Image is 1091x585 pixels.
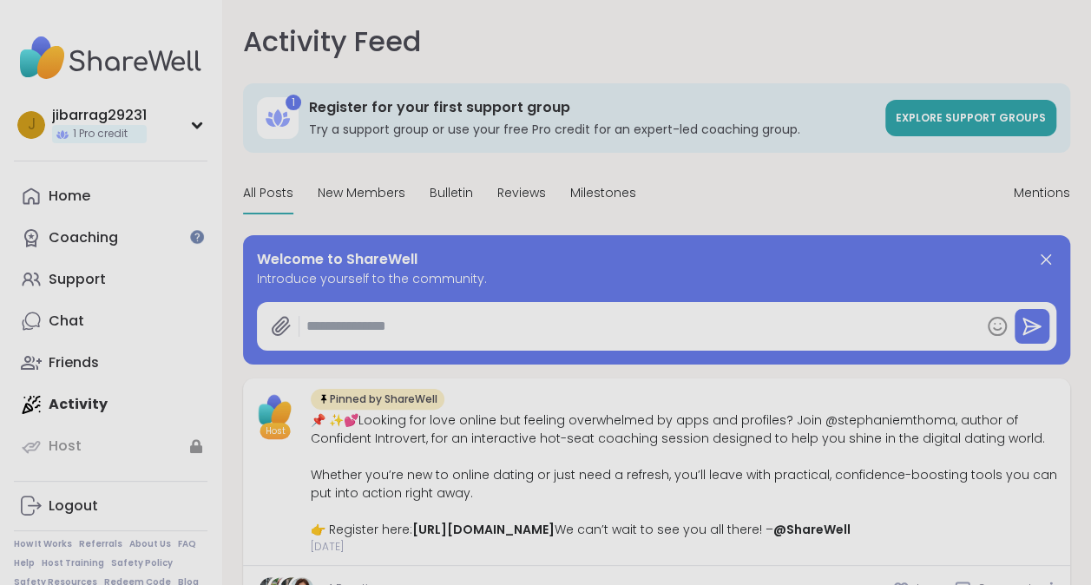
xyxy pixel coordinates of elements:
[309,98,875,117] h3: Register for your first support group
[430,184,473,202] span: Bulletin
[28,114,36,136] span: j
[1014,184,1070,202] span: Mentions
[14,485,207,527] a: Logout
[311,539,1060,555] span: [DATE]
[52,106,147,125] div: jibarrag29231
[257,270,1056,288] span: Introduce yourself to the community.
[286,95,301,110] div: 1
[14,300,207,342] a: Chat
[49,353,99,372] div: Friends
[111,557,173,569] a: Safety Policy
[243,184,293,202] span: All Posts
[49,270,106,289] div: Support
[311,389,444,410] div: Pinned by ShareWell
[79,538,122,550] a: Referrals
[243,21,421,62] h1: Activity Feed
[773,521,851,538] a: @ShareWell
[14,557,35,569] a: Help
[14,342,207,384] a: Friends
[14,259,207,300] a: Support
[14,175,207,217] a: Home
[257,249,417,270] span: Welcome to ShareWell
[190,230,204,244] iframe: Spotlight
[49,496,98,516] div: Logout
[14,425,207,467] a: Host
[49,437,82,456] div: Host
[885,100,1056,136] a: Explore support groups
[318,184,405,202] span: New Members
[14,217,207,259] a: Coaching
[42,557,104,569] a: Host Training
[253,389,297,432] img: ShareWell
[412,521,555,538] a: [URL][DOMAIN_NAME]
[178,538,196,550] a: FAQ
[266,424,286,437] span: Host
[14,28,207,89] img: ShareWell Nav Logo
[570,184,636,202] span: Milestones
[497,184,546,202] span: Reviews
[49,312,84,331] div: Chat
[309,121,875,138] h3: Try a support group or use your free Pro credit for an expert-led coaching group.
[14,538,72,550] a: How It Works
[129,538,171,550] a: About Us
[49,228,118,247] div: Coaching
[49,187,90,206] div: Home
[311,411,1060,539] div: 📌 ✨💕Looking for love online but feeling overwhelmed by apps and profiles? Join @stephaniemthoma, ...
[73,127,128,141] span: 1 Pro credit
[896,110,1046,125] span: Explore support groups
